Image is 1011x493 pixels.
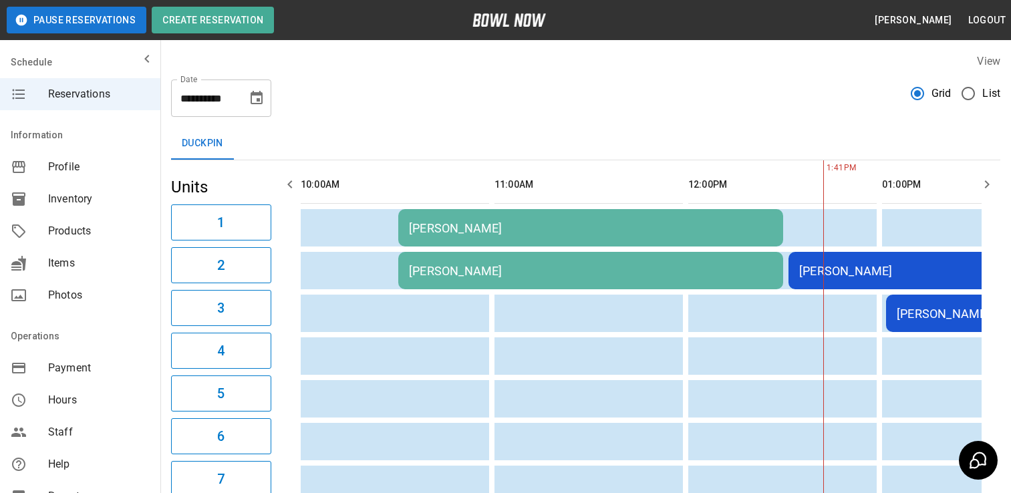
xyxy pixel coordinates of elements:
span: Items [48,255,150,271]
button: Pause Reservations [7,7,146,33]
button: 3 [171,290,271,326]
span: Help [48,456,150,472]
button: 6 [171,418,271,454]
span: Inventory [48,191,150,207]
h6: 1 [217,212,225,233]
button: 1 [171,204,271,240]
button: Logout [963,8,1011,33]
span: 1:41PM [823,162,827,175]
span: Staff [48,424,150,440]
button: 2 [171,247,271,283]
h6: 4 [217,340,225,361]
span: Profile [48,159,150,175]
span: Grid [931,86,952,102]
h6: 3 [217,297,225,319]
div: [PERSON_NAME] [409,264,772,278]
div: inventory tabs [171,128,1000,160]
button: [PERSON_NAME] [869,8,957,33]
th: 10:00AM [301,166,489,204]
button: Choose date, selected date is Sep 27, 2025 [243,85,270,112]
th: 12:00PM [688,166,877,204]
span: List [982,86,1000,102]
div: [PERSON_NAME] [409,221,772,235]
h6: 7 [217,468,225,490]
h5: Units [171,176,271,198]
h6: 5 [217,383,225,404]
span: Hours [48,392,150,408]
button: Create Reservation [152,7,274,33]
button: 5 [171,375,271,412]
span: Photos [48,287,150,303]
h6: 6 [217,426,225,447]
span: Products [48,223,150,239]
label: View [977,55,1000,67]
span: Payment [48,360,150,376]
th: 11:00AM [494,166,683,204]
button: Duckpin [171,128,234,160]
h6: 2 [217,255,225,276]
span: Reservations [48,86,150,102]
button: 4 [171,333,271,369]
img: logo [472,13,546,27]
